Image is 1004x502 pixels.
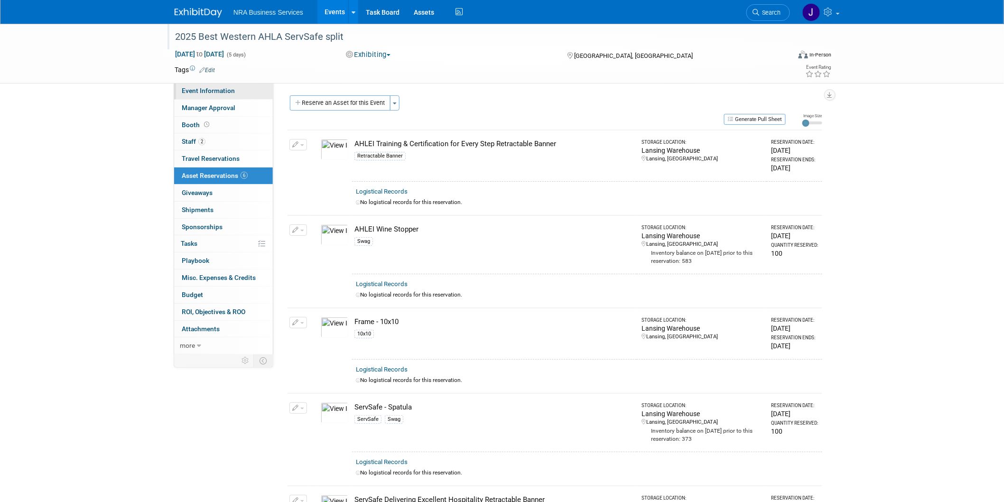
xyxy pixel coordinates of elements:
[772,249,818,258] div: 100
[385,415,403,424] div: Swag
[174,167,273,184] a: Asset Reservations6
[641,139,763,146] div: Storage Location:
[182,274,256,281] span: Misc. Expenses & Credits
[759,9,781,16] span: Search
[772,231,818,241] div: [DATE]
[290,95,390,111] button: Reserve an Asset for this Event
[354,152,406,160] div: Retractable Banner
[174,150,273,167] a: Travel Reservations
[641,402,763,409] div: Storage Location:
[181,240,197,247] span: Tasks
[182,257,209,264] span: Playbook
[321,317,348,338] img: View Images
[174,321,273,337] a: Attachments
[241,172,248,179] span: 6
[772,335,818,341] div: Reservation Ends:
[321,139,348,160] img: View Images
[180,342,195,349] span: more
[321,402,348,423] img: View Images
[174,133,273,150] a: Staff2
[182,206,214,214] span: Shipments
[174,83,273,99] a: Event Information
[174,219,273,235] a: Sponsorships
[175,50,224,58] span: [DATE] [DATE]
[356,198,818,206] div: No logistical records for this reservation.
[772,324,818,333] div: [DATE]
[641,224,763,231] div: Storage Location:
[641,324,763,333] div: Lansing Warehouse
[174,337,273,354] a: more
[182,223,223,231] span: Sponsorships
[175,8,222,18] img: ExhibitDay
[641,317,763,324] div: Storage Location:
[354,139,633,149] div: AHLEI Training & Certification for Every Step Retractable Banner
[354,415,381,424] div: ServSafe
[182,104,235,112] span: Manager Approval
[174,202,273,218] a: Shipments
[354,317,633,327] div: Frame - 10x10
[198,138,205,145] span: 2
[772,146,818,155] div: [DATE]
[734,49,832,64] div: Event Format
[641,248,763,265] div: Inventory balance on [DATE] prior to this reservation: 583
[356,469,818,477] div: No logistical records for this reservation.
[772,341,818,351] div: [DATE]
[772,317,818,324] div: Reservation Date:
[641,155,763,163] div: Lansing, [GEOGRAPHIC_DATA]
[175,65,215,74] td: Tags
[182,121,211,129] span: Booth
[641,418,763,426] div: Lansing, [GEOGRAPHIC_DATA]
[354,330,374,338] div: 10x10
[772,224,818,231] div: Reservation Date:
[809,51,832,58] div: In-Person
[174,235,273,252] a: Tasks
[343,50,395,60] button: Exhibiting
[182,87,235,94] span: Event Information
[772,427,818,436] div: 100
[772,409,818,418] div: [DATE]
[254,354,273,367] td: Toggle Event Tabs
[182,308,245,316] span: ROI, Objectives & ROO
[356,280,408,288] a: Logistical Records
[182,138,205,145] span: Staff
[772,139,818,146] div: Reservation Date:
[641,231,763,241] div: Lansing Warehouse
[182,291,203,298] span: Budget
[321,224,348,245] img: View Images
[746,4,790,21] a: Search
[356,376,818,384] div: No logistical records for this reservation.
[641,495,763,502] div: Storage Location:
[802,3,820,21] img: Jennifer Bonilla
[202,121,211,128] span: Booth not reserved yet
[354,402,633,412] div: ServSafe - Spatula
[641,241,763,248] div: Lansing, [GEOGRAPHIC_DATA]
[772,242,818,249] div: Quantity Reserved:
[772,402,818,409] div: Reservation Date:
[641,409,763,418] div: Lansing Warehouse
[772,163,818,173] div: [DATE]
[174,287,273,303] a: Budget
[641,333,763,341] div: Lansing, [GEOGRAPHIC_DATA]
[356,188,408,195] a: Logistical Records
[174,252,273,269] a: Playbook
[174,117,273,133] a: Booth
[799,51,808,58] img: Format-Inperson.png
[182,189,213,196] span: Giveaways
[199,67,215,74] a: Edit
[174,270,273,286] a: Misc. Expenses & Credits
[182,155,240,162] span: Travel Reservations
[724,114,786,125] button: Generate Pull Sheet
[772,420,818,427] div: Quantity Reserved:
[237,354,254,367] td: Personalize Event Tab Strip
[182,172,248,179] span: Asset Reservations
[226,52,246,58] span: (5 days)
[356,458,408,465] a: Logistical Records
[806,65,831,70] div: Event Rating
[174,100,273,116] a: Manager Approval
[172,28,776,46] div: 2025 Best Western AHLA ServSafe split
[641,426,763,443] div: Inventory balance on [DATE] prior to this reservation: 373
[356,366,408,373] a: Logistical Records
[233,9,303,16] span: NRA Business Services
[772,495,818,502] div: Reservation Date:
[772,157,818,163] div: Reservation Ends:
